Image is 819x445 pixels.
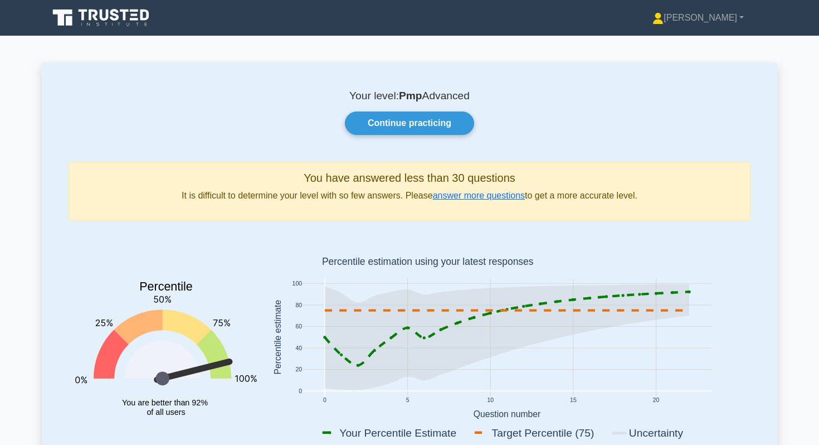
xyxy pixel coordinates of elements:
[323,398,326,404] text: 0
[273,300,282,375] text: Percentile estimate
[653,398,660,404] text: 20
[345,112,474,135] a: Continue practicing
[570,398,577,404] text: 15
[487,398,494,404] text: 10
[295,345,302,351] text: 40
[474,409,541,419] text: Question number
[322,257,534,268] text: Percentile estimation using your latest responses
[122,398,208,407] tspan: You are better than 92%
[147,408,185,417] tspan: of all users
[292,281,303,287] text: 100
[299,388,302,394] text: 0
[78,189,741,202] p: It is difficult to determine your level with so few answers. Please to get a more accurate level.
[433,191,525,200] a: answer more questions
[139,280,193,294] text: Percentile
[406,398,409,404] text: 5
[626,7,771,29] a: [PERSON_NAME]
[78,171,741,185] h5: You have answered less than 30 questions
[295,324,302,330] text: 60
[295,302,302,308] text: 80
[399,90,422,101] b: Pmp
[69,89,750,103] p: Your level: Advanced
[295,367,302,373] text: 20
